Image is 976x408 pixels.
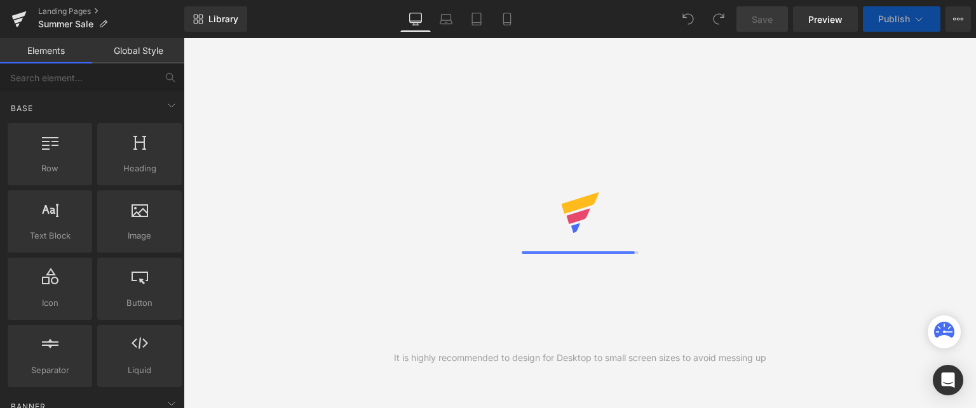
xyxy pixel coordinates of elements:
span: Library [208,13,238,25]
span: Liquid [101,364,178,377]
button: Publish [863,6,940,32]
span: Text Block [11,229,88,242]
a: New Library [184,6,247,32]
span: Icon [11,296,88,310]
div: Open Intercom Messenger [933,365,963,395]
span: Preview [808,13,843,26]
button: Undo [675,6,701,32]
a: Mobile [492,6,522,32]
span: Save [752,13,773,26]
span: Heading [101,162,178,175]
a: Global Style [92,38,184,63]
span: Image [101,229,178,242]
a: Desktop [400,6,431,32]
div: It is highly recommended to design for Desktop to small screen sizes to avoid messing up [394,351,766,365]
a: Laptop [431,6,461,32]
a: Landing Pages [38,6,184,16]
button: More [945,6,971,32]
a: Tablet [461,6,492,32]
span: Base [10,102,34,114]
span: Publish [878,14,910,24]
span: Button [101,296,178,310]
span: Separator [11,364,88,377]
button: Redo [706,6,731,32]
span: Row [11,162,88,175]
a: Preview [793,6,858,32]
span: Summer Sale [38,19,93,29]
